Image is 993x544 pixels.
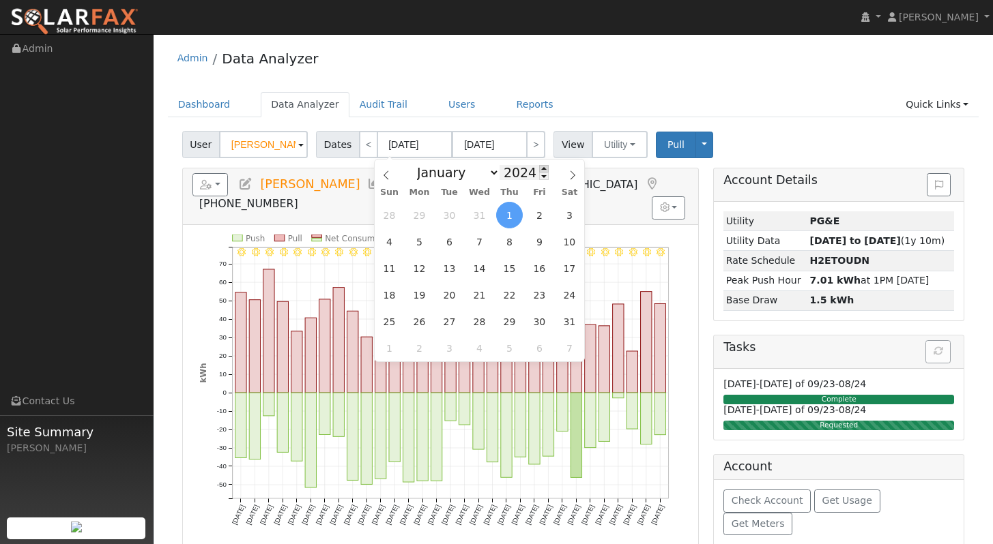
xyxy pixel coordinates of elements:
[496,504,512,526] text: [DATE]
[594,504,609,526] text: [DATE]
[496,308,523,335] span: August 29, 2024
[723,421,954,430] div: Requested
[732,495,803,506] span: Check Account
[217,425,227,433] text: -20
[222,389,227,396] text: 0
[529,393,540,464] rect: onclick=""
[510,504,526,526] text: [DATE]
[258,504,274,526] text: [DATE]
[319,393,330,434] rect: onclick=""
[436,335,463,361] span: September 3, 2024
[251,248,259,256] i: 8/02 - MostlyClear
[822,495,872,506] span: Get Usage
[436,308,463,335] span: August 27, 2024
[389,357,400,393] rect: onclick=""
[217,444,227,451] text: -30
[410,164,500,181] select: Month
[288,234,302,243] text: Pull
[436,282,463,308] span: August 20, 2024
[347,311,358,393] rect: onclick=""
[496,255,523,282] span: August 15, 2024
[487,393,498,462] rect: onclick=""
[809,255,869,266] strong: H
[286,504,302,526] text: [DATE]
[723,459,772,473] h5: Account
[333,393,344,436] rect: onclick=""
[405,188,435,197] span: Mon
[529,354,540,393] rect: onclick=""
[585,324,596,393] rect: onclick=""
[436,202,463,228] span: July 30, 2024
[238,177,253,191] a: Edit User (37749)
[217,407,227,414] text: -10
[219,260,227,267] text: 70
[349,248,358,256] i: 8/09 - MostlyClear
[809,294,854,305] strong: 1.5 kWh
[246,234,265,243] text: Push
[445,348,456,393] rect: onclick=""
[219,131,308,158] input: Select a User
[466,335,493,361] span: September 4, 2024
[222,50,318,67] a: Data Analyzer
[328,504,344,526] text: [DATE]
[927,173,951,196] button: Issue History
[629,248,637,256] i: 8/29 - Clear
[556,308,583,335] span: August 31, 2024
[500,165,549,180] input: Year
[627,393,637,429] rect: onclick=""
[526,131,545,158] a: >
[219,352,227,359] text: 20
[445,393,456,421] rect: onclick=""
[526,255,553,282] span: August 16, 2024
[723,173,954,187] h5: Account Details
[526,308,553,335] span: August 30, 2024
[272,504,288,526] text: [DATE]
[335,248,343,256] i: 8/08 - MostlyClear
[524,504,540,526] text: [DATE]
[363,248,371,256] i: 8/10 - MostlyClear
[219,315,227,322] text: 40
[321,248,330,256] i: 8/07 - MostlyClear
[466,282,493,308] span: August 21, 2024
[291,331,302,393] rect: onclick=""
[501,393,512,477] rect: onclick=""
[622,504,637,526] text: [DATE]
[263,269,274,393] rect: onclick=""
[217,481,227,488] text: -50
[526,202,553,228] span: August 2, 2024
[515,359,526,393] rect: onclick=""
[307,248,315,256] i: 8/06 - MostlyClear
[384,504,400,526] text: [DATE]
[580,504,596,526] text: [DATE]
[814,489,880,513] button: Get Usage
[376,335,403,361] span: September 1, 2024
[723,211,807,231] td: Utility
[468,504,484,526] text: [DATE]
[556,228,583,255] span: August 10, 2024
[473,393,484,449] rect: onclick=""
[319,299,330,393] rect: onclick=""
[587,248,595,256] i: 8/26 - MostlyClear
[636,504,652,526] text: [DATE]
[261,92,349,117] a: Data Analyzer
[557,358,568,393] rect: onclick=""
[466,228,493,255] span: August 7, 2024
[7,441,146,455] div: [PERSON_NAME]
[496,228,523,255] span: August 8, 2024
[641,292,652,393] rect: onclick=""
[316,131,360,158] span: Dates
[71,522,82,532] img: retrieve
[398,504,414,526] text: [DATE]
[554,188,584,197] span: Sat
[291,393,302,461] rect: onclick=""
[644,177,659,191] a: Map
[300,504,316,526] text: [DATE]
[376,228,403,255] span: August 4, 2024
[342,504,358,526] text: [DATE]
[7,423,146,441] span: Site Summary
[406,202,433,228] span: July 29, 2024
[608,504,624,526] text: [DATE]
[376,282,403,308] span: August 18, 2024
[494,188,524,197] span: Thu
[436,228,463,255] span: August 6, 2024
